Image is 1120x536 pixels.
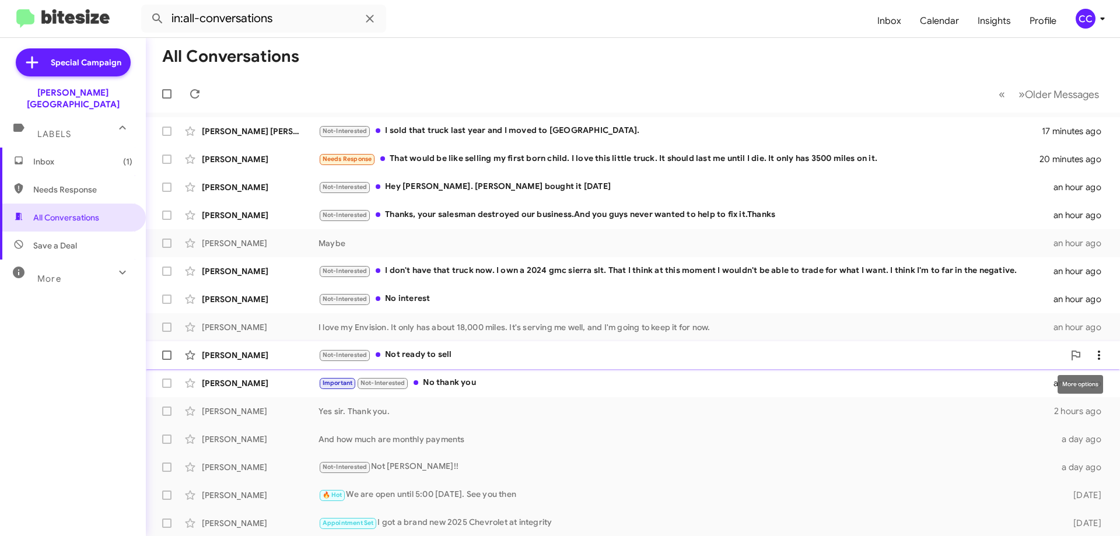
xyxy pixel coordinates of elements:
div: I love my Envision. It only has about 18,000 miles. It's serving me well, and I'm going to keep i... [318,321,1053,333]
div: an hour ago [1053,321,1111,333]
div: a day ago [1055,433,1111,445]
div: Maybe [318,237,1053,249]
div: And how much are monthly payments [318,433,1055,445]
div: No interest [318,292,1053,306]
div: 17 minutes ago [1042,125,1111,137]
div: [PERSON_NAME] [202,237,318,249]
div: [DATE] [1055,489,1111,501]
div: [PERSON_NAME] [202,321,318,333]
span: Not-Interested [323,295,367,303]
button: CC [1066,9,1107,29]
div: I don't have that truck now. I own a 2024 gmc sierra slt. That I think at this moment I wouldn't ... [318,264,1053,278]
h1: All Conversations [162,47,299,66]
div: That would be like selling my first born child. I love this little truck. It should last me until... [318,152,1041,166]
button: Previous [992,82,1012,106]
span: Needs Response [323,155,372,163]
span: Older Messages [1025,88,1099,101]
span: More [37,274,61,284]
span: Not-Interested [323,127,367,135]
a: Special Campaign [16,48,131,76]
div: More options [1058,375,1103,394]
div: [DATE] [1055,517,1111,529]
span: Not-Interested [323,211,367,219]
div: Yes sir. Thank you. [318,405,1054,417]
div: [PERSON_NAME] [202,265,318,277]
span: Not-Interested [323,351,367,359]
span: Appointment Set [323,519,374,527]
button: Next [1012,82,1106,106]
input: Search [141,5,386,33]
div: I sold that truck last year and I moved to [GEOGRAPHIC_DATA]. [318,124,1042,138]
div: Hey [PERSON_NAME]. [PERSON_NAME] bought it [DATE] [318,180,1053,194]
span: » [1019,87,1025,101]
span: Inbox [33,156,132,167]
a: Insights [968,4,1020,38]
span: Save a Deal [33,240,77,251]
div: an hour ago [1053,265,1111,277]
div: 20 minutes ago [1041,153,1111,165]
div: We are open until 5:00 [DATE]. See you then [318,488,1055,502]
div: [PERSON_NAME] [202,209,318,221]
a: Inbox [868,4,911,38]
span: All Conversations [33,212,99,223]
div: [PERSON_NAME] [202,433,318,445]
div: an hour ago [1053,209,1111,221]
div: CC [1076,9,1095,29]
div: an hour ago [1053,181,1111,193]
div: No thank you [318,376,1053,390]
div: [PERSON_NAME] [202,461,318,473]
div: an hour ago [1053,293,1111,305]
div: Thanks, your salesman destroyed our business.And you guys never wanted to help to fix it.Thanks [318,208,1053,222]
span: Not-Interested [323,183,367,191]
a: Profile [1020,4,1066,38]
div: 2 hours ago [1054,405,1111,417]
div: Not ready to sell [318,348,1064,362]
div: [PERSON_NAME] [202,405,318,417]
div: I got a brand new 2025 Chevrolet at integrity [318,516,1055,530]
nav: Page navigation example [992,82,1106,106]
span: Labels [37,129,71,139]
span: (1) [123,156,132,167]
div: [PERSON_NAME] [202,293,318,305]
div: an hour ago [1053,237,1111,249]
div: [PERSON_NAME] [PERSON_NAME] [202,125,318,137]
span: Not-Interested [323,267,367,275]
a: Calendar [911,4,968,38]
span: 🔥 Hot [323,491,342,499]
div: [PERSON_NAME] [202,153,318,165]
div: Not [PERSON_NAME]!! [318,460,1055,474]
span: « [999,87,1005,101]
div: [PERSON_NAME] [202,517,318,529]
div: [PERSON_NAME] [202,489,318,501]
span: Important [323,379,353,387]
span: Not-Interested [360,379,405,387]
div: [PERSON_NAME] [202,181,318,193]
div: [PERSON_NAME] [202,349,318,361]
div: a day ago [1055,461,1111,473]
span: Not-Interested [323,463,367,471]
span: Special Campaign [51,57,121,68]
div: [PERSON_NAME] [202,377,318,389]
span: Needs Response [33,184,132,195]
